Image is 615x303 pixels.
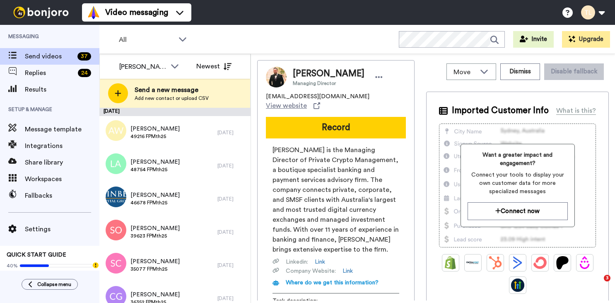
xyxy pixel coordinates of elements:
div: [PERSON_NAME] [119,62,166,72]
button: Invite [513,31,554,48]
span: 46678 FPMth25 [130,199,180,206]
img: bj-logo-header-white.svg [10,7,72,18]
button: Newest [190,58,238,75]
img: Image of Luke Bresland [266,67,287,87]
span: [PERSON_NAME] [130,257,180,266]
span: Imported Customer Info [452,104,549,117]
span: Share library [25,158,99,167]
span: Linkedin : [286,258,308,266]
span: 48754 FPMth25 [130,166,180,173]
span: QUICK START GUIDE [7,252,66,258]
span: 3 [604,275,610,281]
img: ActiveCampaign [511,256,524,269]
span: [PERSON_NAME] is the Managing Director of Private Crypto Management, a boutique specialist bankin... [273,145,399,255]
div: [DATE] [217,162,246,169]
img: vm-color.svg [87,6,100,19]
span: [PERSON_NAME] [130,291,180,299]
span: View website [266,101,307,111]
img: Patreon [556,256,569,269]
span: [PERSON_NAME] [293,68,364,80]
span: Move [453,67,476,77]
img: Hubspot [489,256,502,269]
span: Settings [25,224,99,234]
span: Connect your tools to display your own customer data for more specialized messages [468,171,568,196]
span: [PERSON_NAME] [130,224,180,233]
span: Workspaces [25,174,99,184]
div: [DATE] [217,262,246,269]
span: [PERSON_NAME] [130,125,180,133]
button: Connect now [468,202,568,220]
div: [DATE] [99,108,251,116]
span: Results [25,85,99,95]
div: Tooltip anchor [92,262,99,269]
div: 37 [77,52,91,61]
span: Add new contact or upload CSV [135,95,209,102]
div: [DATE] [217,129,246,136]
div: 24 [78,69,91,77]
span: Company Website : [286,267,336,275]
span: Collapse menu [37,281,71,288]
img: aw.png [106,120,126,141]
img: sc.png [106,253,126,274]
span: 40% [7,262,18,269]
img: Ontraport [466,256,480,269]
button: Dismiss [500,63,540,80]
span: [EMAIL_ADDRESS][DOMAIN_NAME] [266,92,369,101]
img: la.png [106,153,126,174]
div: [DATE] [217,196,246,202]
span: All [119,35,174,45]
span: Message template [25,124,99,134]
img: Shopify [444,256,457,269]
a: Link [315,258,325,266]
div: What is this? [556,106,596,116]
span: 49216 FPMth25 [130,133,180,140]
span: [PERSON_NAME] [130,191,180,199]
span: Fallbacks [25,191,99,201]
img: Drip [578,256,591,269]
span: Video messaging [105,7,168,18]
button: Disable fallback [544,63,604,80]
span: Managing Director [293,80,364,87]
a: View website [266,101,320,111]
a: Link [342,267,353,275]
img: ConvertKit [533,256,547,269]
span: Replies [25,68,75,78]
img: GoHighLevel [511,279,524,292]
button: Collapse menu [22,279,78,290]
img: so.png [106,220,126,240]
span: Send videos [25,51,74,61]
button: Upgrade [562,31,610,48]
span: Send a new message [135,85,209,95]
span: Integrations [25,141,99,151]
div: [DATE] [217,295,246,302]
button: Record [266,117,406,138]
span: Want a greater impact and engagement? [468,151,568,167]
span: 39623 FPMth25 [130,233,180,239]
img: 7c53fde8-134c-4cf0-8f21-42b9b9b25a62.png [106,187,126,207]
span: Where do we get this information? [286,280,379,286]
span: 35077 FPMth25 [130,266,180,272]
span: [PERSON_NAME] [130,158,180,166]
iframe: Intercom live chat [587,275,607,295]
div: [DATE] [217,229,246,235]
